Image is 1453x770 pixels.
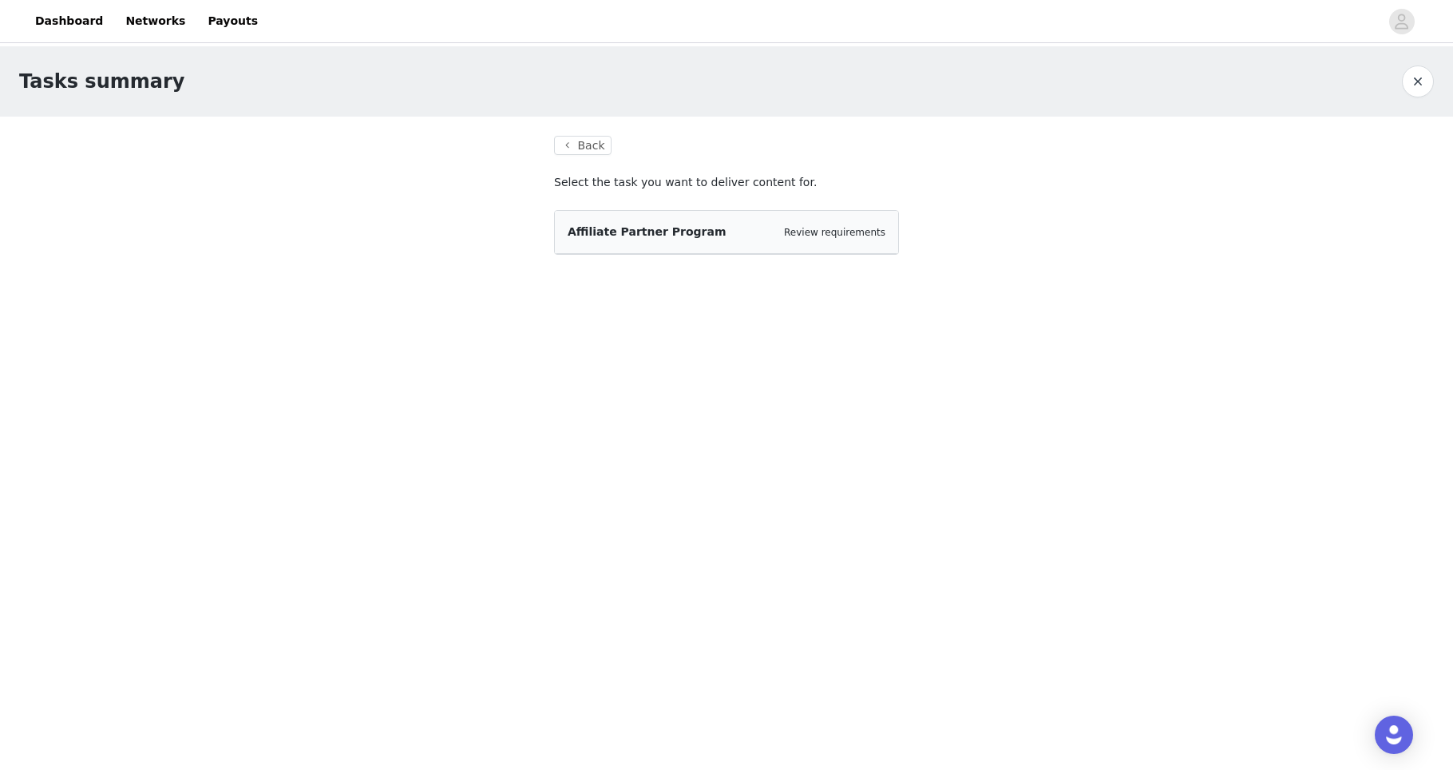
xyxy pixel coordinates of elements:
h1: Tasks summary [19,67,184,96]
a: Review requirements [784,227,885,238]
p: Select the task you want to deliver content for. [554,174,899,191]
a: Payouts [198,3,267,39]
a: Networks [116,3,195,39]
span: Affiliate Partner Program [568,225,726,238]
button: Back [554,136,612,155]
div: avatar [1394,9,1409,34]
div: Open Intercom Messenger [1375,716,1413,754]
a: Dashboard [26,3,113,39]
